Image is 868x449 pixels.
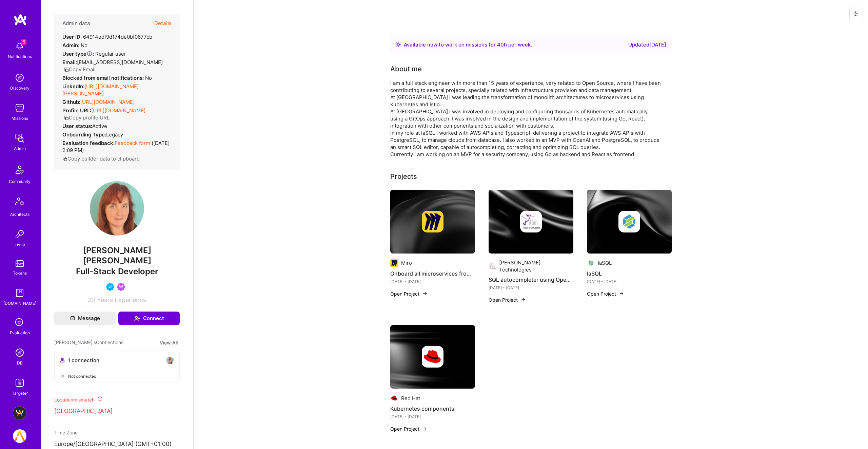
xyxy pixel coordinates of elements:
[489,296,526,303] button: Open Project
[54,440,180,448] p: Europe/[GEOGRAPHIC_DATA] (GMT+01:00 )
[80,99,135,105] a: [URL][DOMAIN_NAME]
[10,85,29,92] div: Discovery
[13,316,26,329] i: icon SelectionTeam
[13,227,26,241] img: Invite
[14,14,27,26] img: logo
[154,14,172,33] button: Details
[62,107,91,114] strong: Profile URL:
[13,269,27,277] div: Tokens
[499,259,573,273] div: [PERSON_NAME] Technologies
[13,346,26,359] img: Admin Search
[497,41,504,48] span: 40
[62,156,67,162] i: icon Copy
[54,407,180,415] p: [GEOGRAPHIC_DATA]
[598,259,612,266] div: IaSQL
[54,339,123,347] span: [PERSON_NAME]'s Connections
[77,59,163,66] span: [EMAIL_ADDRESS][DOMAIN_NAME]
[68,373,96,380] span: Not connected
[117,283,125,291] img: Been on Mission
[62,50,126,57] div: Regular user
[17,359,23,367] div: DB
[422,291,428,296] img: arrow-right
[62,155,140,162] button: Copy builder data to clipboard
[60,358,65,363] i: icon Collaborator
[13,101,26,115] img: teamwork
[64,66,96,73] button: Copy Email
[64,115,69,120] i: icon Copy
[62,42,79,49] strong: Admin:
[11,429,28,443] a: A.Team: internal dev team - join us in developing the A.Team platform
[76,266,158,276] span: Full-Stack Developer
[62,139,172,154] div: ( [DATE] 2:09 PM )
[90,181,144,236] img: User Avatar
[422,211,443,232] img: Company logo
[422,426,428,432] img: arrow-right
[62,33,152,40] div: 64914edf9d174de0bf0677cb
[87,296,95,303] span: 20
[70,316,75,321] i: icon Mail
[401,395,420,402] div: Red Hat
[13,39,26,53] img: bell
[64,67,69,72] i: icon Copy
[118,312,180,325] button: Connect
[62,140,115,146] strong: Evaluation feedback:
[619,291,624,296] img: arrow-right
[618,211,640,232] img: Company logo
[587,290,624,297] button: Open Project
[106,283,114,291] img: Vetted A.Teamer
[97,296,146,303] span: Years Experience
[62,59,77,66] strong: Email:
[489,284,573,291] div: [DATE] - [DATE]
[62,20,90,26] h4: Admin data
[54,351,180,382] button: 1 connectionavatarNot connected
[390,404,475,413] h4: Kubernetes components
[166,356,174,364] img: avatar
[106,131,123,138] span: legacy
[62,123,92,129] strong: User status:
[115,140,150,146] a: Feedback form
[3,300,36,307] div: [DOMAIN_NAME]
[390,269,475,278] h4: Onboard all microservices from a company in a service mesh
[520,297,526,302] img: arrow-right
[13,131,26,145] img: admin teamwork
[10,329,30,336] div: Evaluation
[489,262,497,270] img: Company logo
[62,83,139,97] a: [URL][DOMAIN_NAME][PERSON_NAME]
[8,53,32,60] div: Notifications
[134,315,140,321] i: icon Connect
[12,162,28,178] img: Community
[404,41,532,49] div: Available now to work on missions for h per week .
[86,51,93,57] i: Help
[390,278,475,285] div: [DATE] - [DATE]
[11,406,28,420] a: BuildTeam
[390,325,475,389] img: cover
[10,211,29,218] div: Architects
[54,430,78,435] span: Time Zone
[21,39,26,45] span: 5
[15,241,25,248] div: Invite
[54,245,180,266] span: [PERSON_NAME] [PERSON_NAME]
[62,83,84,90] strong: LinkedIn:
[587,278,672,285] div: [DATE] - [DATE]
[62,131,106,138] strong: Onboarding Type:
[587,190,672,254] img: cover
[9,178,31,185] div: Community
[587,269,672,278] h4: IaSQL
[14,145,26,152] div: Admin
[62,74,152,81] div: No
[16,260,24,267] img: tokens
[520,211,542,232] img: Company logo
[422,346,443,368] img: Company logo
[390,171,417,182] div: Projects
[92,123,107,129] span: Active
[390,290,428,297] button: Open Project
[158,339,180,347] button: View All
[54,396,180,403] div: Location mismatch
[390,64,422,74] div: About me
[62,99,80,105] strong: Github:
[62,42,87,49] div: No
[62,51,94,57] strong: User type :
[12,115,28,122] div: Missions
[62,75,145,81] strong: Blocked from email notifications:
[13,286,26,300] img: guide book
